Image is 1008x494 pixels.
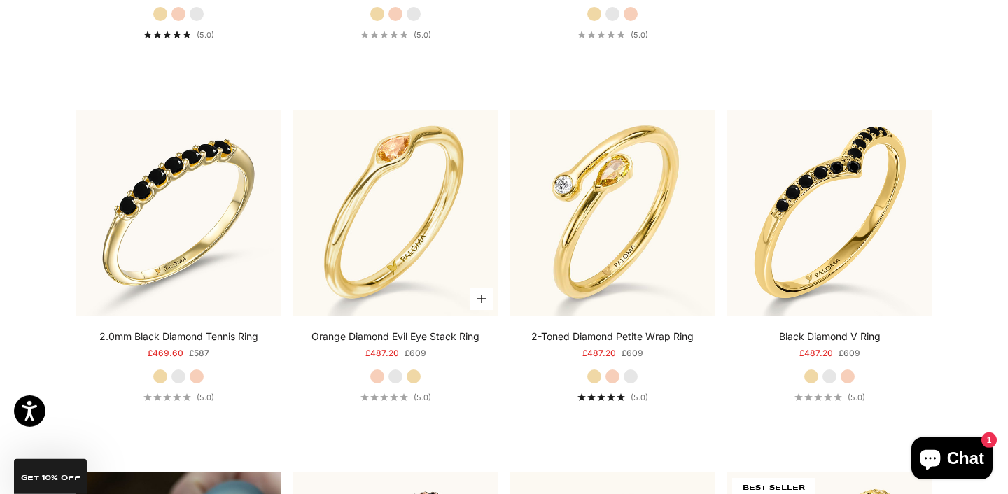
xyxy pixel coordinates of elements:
inbox-online-store-chat: Shopify online store chat [907,437,997,483]
span: GET 10% Off [21,474,80,481]
compare-at-price: £587 [189,346,209,360]
div: 5.0 out of 5.0 stars [577,393,625,401]
img: 2.0mm Black Diamond Tennis Ring [76,110,281,316]
img: #YellowGold [727,110,932,316]
sale-price: £487.20 [582,346,616,360]
a: 5.0 out of 5.0 stars(5.0) [143,30,214,40]
div: 5.0 out of 5.0 stars [794,393,842,401]
compare-at-price: £609 [839,346,860,360]
compare-at-price: £609 [622,346,643,360]
span: (5.0) [197,30,214,40]
div: 5.0 out of 5.0 stars [360,393,408,401]
div: 5.0 out of 5.0 stars [143,393,191,401]
a: 5.0 out of 5.0 stars(5.0) [360,393,431,402]
span: (5.0) [414,393,431,402]
a: 2-Toned Diamond Petite Wrap Ring [531,330,694,344]
sale-price: £469.60 [148,346,183,360]
div: 5.0 out of 5.0 stars [360,31,408,38]
span: (5.0) [631,30,648,40]
a: 5.0 out of 5.0 stars(5.0) [794,393,865,402]
sale-price: £487.20 [799,346,833,360]
div: 5.0 out of 5.0 stars [143,31,191,38]
compare-at-price: £609 [405,346,426,360]
div: 5.0 out of 5.0 stars [577,31,625,38]
img: #YellowGold [510,110,715,316]
img: #YellowGold [293,110,498,316]
span: (5.0) [414,30,431,40]
sale-price: £487.20 [365,346,399,360]
a: 5.0 out of 5.0 stars(5.0) [577,30,648,40]
a: Orange Diamond Evil Eye Stack Ring [311,330,479,344]
span: (5.0) [631,393,648,402]
a: 5.0 out of 5.0 stars(5.0) [360,30,431,40]
a: 5.0 out of 5.0 stars(5.0) [577,393,648,402]
a: Black Diamond V Ring [779,330,881,344]
a: 2.0mm Black Diamond Tennis Ring [99,330,258,344]
span: (5.0) [197,393,214,402]
span: (5.0) [848,393,865,402]
a: 5.0 out of 5.0 stars(5.0) [143,393,214,402]
div: GET 10% Off [14,459,87,494]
